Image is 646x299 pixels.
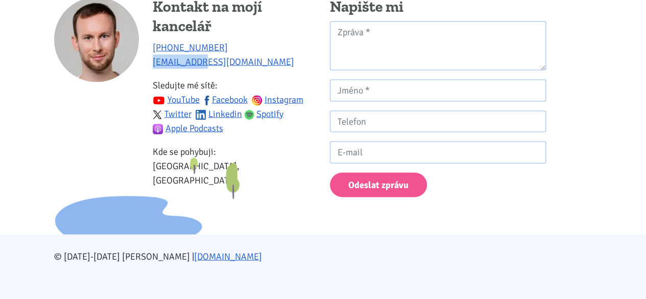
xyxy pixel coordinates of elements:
input: Telefon [330,111,546,133]
a: Linkedin [196,108,242,120]
a: Apple Podcasts [153,123,223,134]
input: E-mail [330,142,546,164]
a: [EMAIL_ADDRESS][DOMAIN_NAME] [153,56,294,67]
p: Kde se pohybuji: [GEOGRAPHIC_DATA], [GEOGRAPHIC_DATA] [153,145,316,188]
button: Odeslat zprávu [330,173,427,198]
p: Sledujte mé sítě: [153,78,316,135]
input: Jméno * [330,80,546,102]
img: ig.svg [252,96,262,106]
form: Kontaktní formulář [330,21,546,198]
img: youtube.svg [153,95,165,107]
div: © [DATE]-[DATE] [PERSON_NAME] | [47,249,599,264]
img: fb.svg [202,96,212,106]
a: Spotify [244,108,284,120]
img: linkedin.svg [196,110,206,120]
a: YouTube [153,94,200,105]
a: Instagram [252,94,303,105]
a: [DOMAIN_NAME] [194,251,262,262]
a: Twitter [153,108,192,120]
img: spotify.png [244,110,254,120]
img: twitter.svg [153,110,162,120]
a: Facebook [202,94,248,105]
a: [PHONE_NUMBER] [153,42,228,53]
img: apple-podcasts.png [153,124,163,134]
